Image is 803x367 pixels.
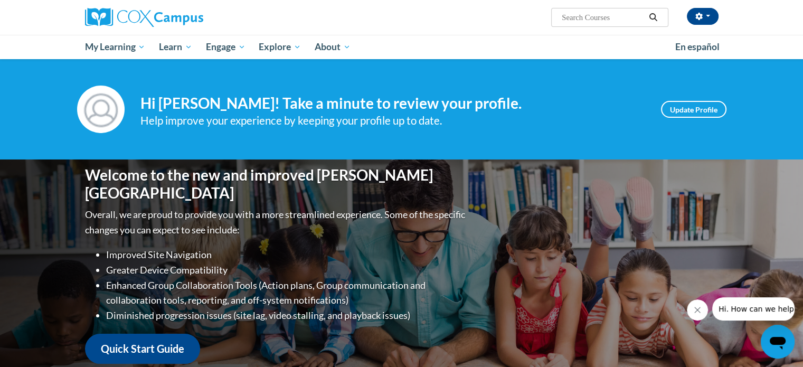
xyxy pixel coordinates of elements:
h4: Hi [PERSON_NAME]! Take a minute to review your profile. [140,95,645,112]
li: Greater Device Compatibility [106,262,468,278]
a: Cox Campus [85,8,286,27]
span: Engage [206,41,245,53]
button: Search [645,11,661,24]
span: Explore [259,41,301,53]
a: Learn [152,35,199,59]
a: Quick Start Guide [85,334,200,364]
img: Cox Campus [85,8,203,27]
button: Account Settings [687,8,719,25]
a: En español [668,36,726,58]
span: En español [675,41,720,52]
span: My Learning [84,41,145,53]
li: Diminished progression issues (site lag, video stalling, and playback issues) [106,308,468,323]
iframe: Button to launch messaging window [761,325,795,359]
a: Explore [252,35,308,59]
img: Profile Image [77,86,125,133]
a: Update Profile [661,101,726,118]
a: Engage [199,35,252,59]
iframe: Message from company [712,297,795,321]
h1: Welcome to the new and improved [PERSON_NAME][GEOGRAPHIC_DATA] [85,166,468,202]
li: Enhanced Group Collaboration Tools (Action plans, Group communication and collaboration tools, re... [106,278,468,308]
iframe: Close message [687,299,708,321]
span: Hi. How can we help? [6,7,86,16]
span: About [315,41,351,53]
a: About [308,35,357,59]
div: Main menu [69,35,734,59]
span: Learn [159,41,192,53]
a: My Learning [78,35,153,59]
p: Overall, we are proud to provide you with a more streamlined experience. Some of the specific cha... [85,207,468,238]
li: Improved Site Navigation [106,247,468,262]
input: Search Courses [561,11,645,24]
div: Help improve your experience by keeping your profile up to date. [140,112,645,129]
